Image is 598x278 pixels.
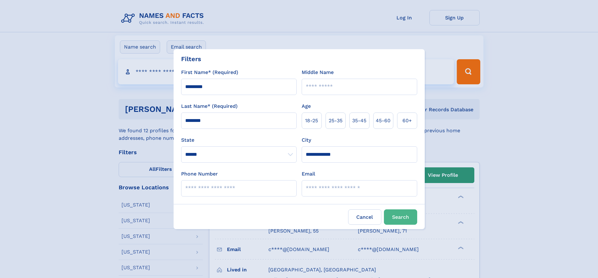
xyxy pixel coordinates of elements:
[352,117,366,124] span: 35‑45
[329,117,342,124] span: 25‑35
[181,69,238,76] label: First Name* (Required)
[181,54,201,64] div: Filters
[302,136,311,144] label: City
[181,136,297,144] label: State
[402,117,412,124] span: 60+
[181,170,218,178] label: Phone Number
[384,209,417,225] button: Search
[181,102,238,110] label: Last Name* (Required)
[348,209,381,225] label: Cancel
[376,117,391,124] span: 45‑60
[302,170,315,178] label: Email
[302,102,311,110] label: Age
[302,69,334,76] label: Middle Name
[305,117,318,124] span: 18‑25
